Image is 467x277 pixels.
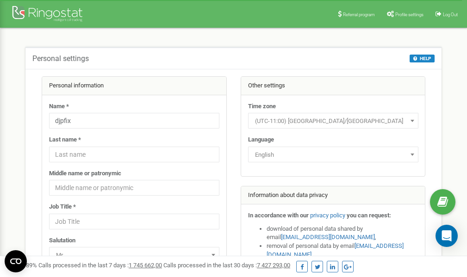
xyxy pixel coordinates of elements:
[5,250,27,272] button: Open CMP widget
[257,262,290,269] u: 7 427 293,00
[310,212,345,219] a: privacy policy
[248,113,418,129] span: (UTC-11:00) Pacific/Midway
[241,77,425,95] div: Other settings
[49,169,121,178] label: Middle name or patronymic
[38,262,162,269] span: Calls processed in the last 7 days :
[32,55,89,63] h5: Personal settings
[49,247,219,263] span: Mr.
[248,147,418,162] span: English
[347,212,391,219] strong: you can request:
[42,77,226,95] div: Personal information
[267,242,418,259] li: removal of personal data by email ,
[248,135,274,144] label: Language
[241,186,425,205] div: Information about data privacy
[49,135,81,144] label: Last name *
[49,180,219,196] input: Middle name or patronymic
[395,12,423,17] span: Profile settings
[410,55,435,62] button: HELP
[281,234,375,240] a: [EMAIL_ADDRESS][DOMAIN_NAME]
[163,262,290,269] span: Calls processed in the last 30 days :
[251,148,415,161] span: English
[129,262,162,269] u: 1 745 662,00
[267,225,418,242] li: download of personal data shared by email ,
[436,225,458,247] div: Open Intercom Messenger
[251,115,415,128] span: (UTC-11:00) Pacific/Midway
[49,102,69,111] label: Name *
[49,203,76,211] label: Job Title *
[49,113,219,129] input: Name
[248,212,309,219] strong: In accordance with our
[49,236,75,245] label: Salutation
[443,12,458,17] span: Log Out
[343,12,375,17] span: Referral program
[49,214,219,229] input: Job Title
[52,249,216,262] span: Mr.
[248,102,276,111] label: Time zone
[49,147,219,162] input: Last name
